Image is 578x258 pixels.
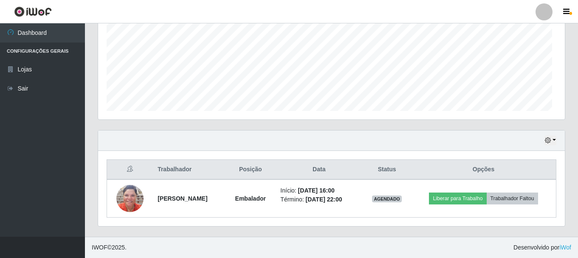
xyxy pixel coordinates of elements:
[92,244,107,251] span: IWOF
[152,160,226,180] th: Trabalhador
[158,195,207,202] strong: [PERSON_NAME]
[372,196,402,202] span: AGENDADO
[363,160,411,180] th: Status
[513,243,571,252] span: Desenvolvido por
[280,195,358,204] li: Término:
[280,186,358,195] li: Início:
[429,193,486,204] button: Liberar para Trabalho
[116,185,144,212] img: 1732392011322.jpeg
[559,244,571,251] a: iWof
[487,193,538,204] button: Trabalhador Faltou
[226,160,275,180] th: Posição
[14,6,52,17] img: CoreUI Logo
[305,196,342,203] time: [DATE] 22:00
[411,160,556,180] th: Opções
[235,195,266,202] strong: Embalador
[92,243,127,252] span: © 2025 .
[298,187,335,194] time: [DATE] 16:00
[275,160,363,180] th: Data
